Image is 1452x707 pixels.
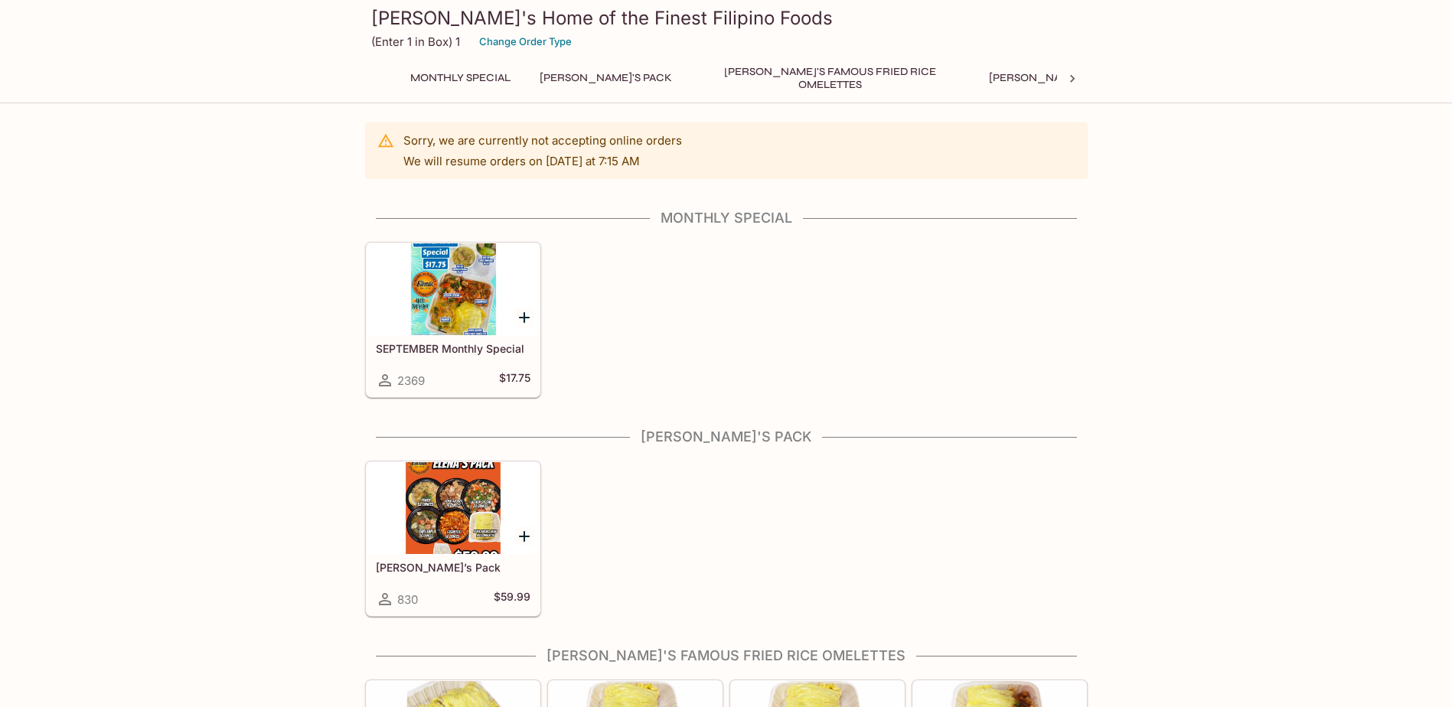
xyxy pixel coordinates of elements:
[693,67,968,89] button: [PERSON_NAME]'s Famous Fried Rice Omelettes
[515,308,534,327] button: Add SEPTEMBER Monthly Special
[402,67,519,89] button: Monthly Special
[494,590,530,608] h5: $59.99
[981,67,1176,89] button: [PERSON_NAME]'s Mixed Plates
[367,243,540,335] div: SEPTEMBER Monthly Special
[365,210,1088,226] h4: Monthly Special
[366,461,540,616] a: [PERSON_NAME]’s Pack830$59.99
[365,428,1088,445] h4: [PERSON_NAME]'s Pack
[403,154,682,168] p: We will resume orders on [DATE] at 7:15 AM
[531,67,680,89] button: [PERSON_NAME]'s Pack
[371,34,460,49] p: (Enter 1 in Box) 1
[472,30,579,54] button: Change Order Type
[397,373,425,388] span: 2369
[376,561,530,574] h5: [PERSON_NAME]’s Pack
[499,371,530,389] h5: $17.75
[371,6,1082,30] h3: [PERSON_NAME]'s Home of the Finest Filipino Foods
[365,647,1088,664] h4: [PERSON_NAME]'s Famous Fried Rice Omelettes
[397,592,418,607] span: 830
[515,526,534,546] button: Add Elena’s Pack
[403,133,682,148] p: Sorry, we are currently not accepting online orders
[367,462,540,554] div: Elena’s Pack
[366,243,540,397] a: SEPTEMBER Monthly Special2369$17.75
[376,342,530,355] h5: SEPTEMBER Monthly Special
